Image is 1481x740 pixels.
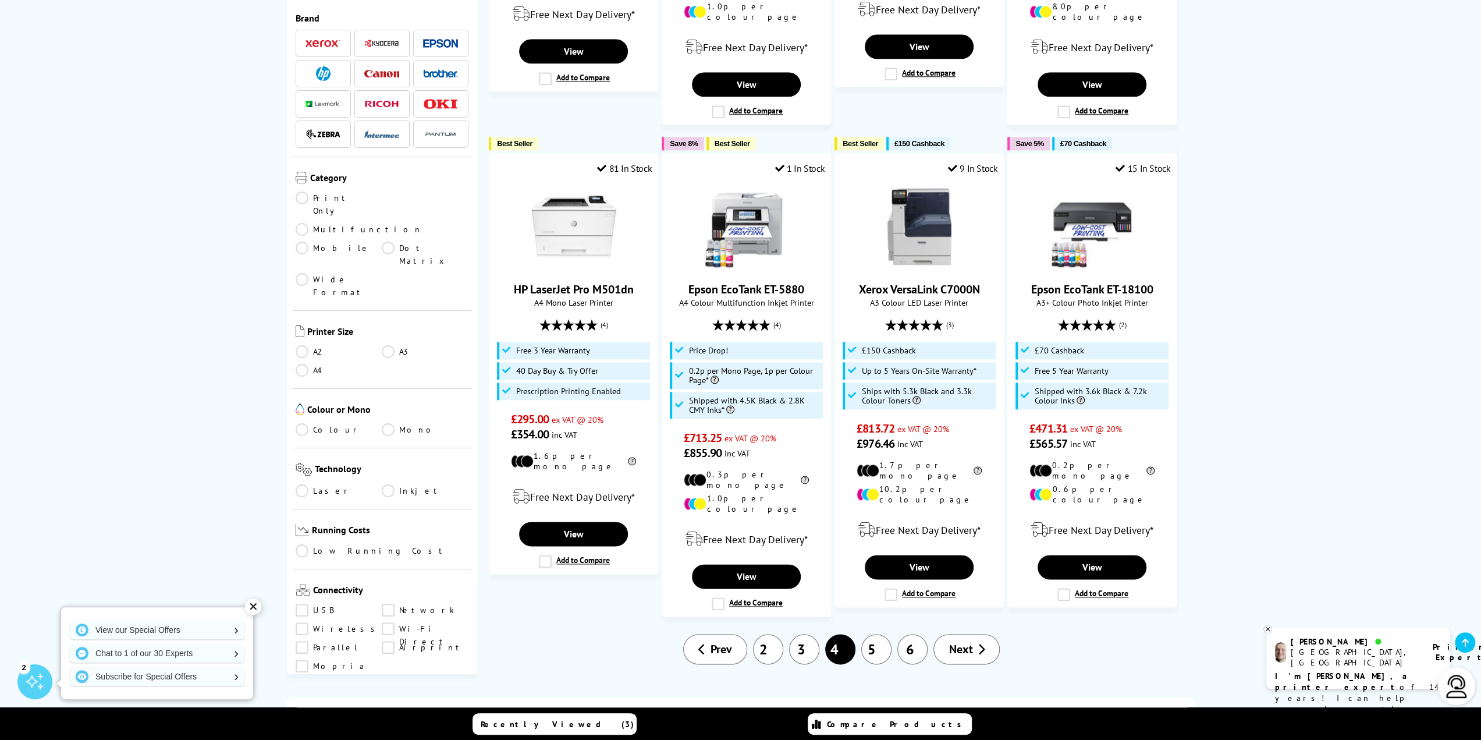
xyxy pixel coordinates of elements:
a: Next [933,634,1000,664]
a: Epson EcoTank ET-5880 [688,282,804,297]
a: Compare Products [808,713,972,735]
a: Airprint [382,641,468,654]
span: inc VAT [552,429,577,440]
li: 1.0p per colour page [684,493,809,514]
span: A3+ Colour Photo Inkjet Printer [1014,297,1170,308]
img: OKI [423,99,458,109]
span: £855.90 [684,445,722,461]
div: 81 In Stock [597,162,652,174]
a: Brother [423,66,458,81]
img: Pantum [423,128,458,141]
span: Price Drop! [689,346,728,355]
a: Recently Viewed (3) [473,713,637,735]
a: Kyocera [364,36,399,51]
label: Add to Compare [539,555,610,568]
a: View [1038,555,1146,579]
a: Laser [296,484,382,497]
a: 6 [897,634,928,664]
span: Best Seller [843,139,878,148]
a: Lexmark [306,97,340,111]
img: HP [316,66,331,81]
label: Add to Compare [712,597,783,610]
a: Intermec [364,127,399,141]
a: HP LaserJet Pro M501dn [530,261,617,272]
div: modal_delivery [495,480,652,513]
span: Shipped with 3.6k Black & 7.2k Colour Inks [1035,387,1166,405]
button: Best Seller [834,137,884,150]
img: Xerox [306,40,340,48]
a: Epson [423,36,458,51]
button: £150 Cashback [886,137,950,150]
img: Epson [423,39,458,48]
img: Zebra [306,129,340,140]
img: user-headset-light.svg [1445,675,1468,698]
div: [PERSON_NAME] [1291,636,1418,647]
span: £354.00 [511,427,549,442]
div: modal_delivery [841,514,997,546]
a: Network [382,604,468,617]
a: A2 [296,345,382,358]
label: Add to Compare [885,68,956,80]
a: Multifunction [296,223,422,236]
a: View [692,72,800,97]
span: Colour or Mono [307,403,469,417]
a: A3 [382,345,468,358]
span: £471.31 [1029,421,1067,436]
span: Prev [711,642,732,657]
li: 1.7p per mono page [857,460,982,481]
span: inc VAT [724,448,750,459]
a: Wireless [296,622,382,635]
div: 1 In Stock [775,162,825,174]
li: 8.0p per colour page [1029,1,1155,22]
a: Subscribe for Special Offers [70,667,244,686]
span: ex VAT @ 20% [552,414,603,425]
span: inc VAT [1070,438,1096,449]
li: 1.0p per colour page [684,1,809,22]
a: View our Special Offers [70,621,244,639]
span: Compare Products [827,719,968,730]
img: Intermec [364,130,399,139]
li: 10.2p per colour page [857,484,982,505]
span: Up to 5 Years On-Site Warranty* [862,366,976,376]
button: Save 8% [662,137,704,150]
div: modal_delivery [668,523,825,555]
img: ashley-livechat.png [1275,642,1286,663]
span: 0.2p per Mono Page, 1p per Colour Page* [689,366,821,385]
label: Add to Compare [539,72,610,85]
img: Colour or Mono [296,403,304,415]
div: 9 In Stock [947,162,997,174]
a: Epson EcoTank ET-18100 [1049,261,1136,272]
a: Epson EcoTank ET-18100 [1031,282,1153,297]
div: [GEOGRAPHIC_DATA], [GEOGRAPHIC_DATA] [1291,647,1418,668]
a: Mobile [296,242,382,267]
span: Best Seller [715,139,750,148]
span: £713.25 [684,430,722,445]
span: (3) [946,314,954,336]
a: Mono [382,423,468,436]
span: £70 Cashback [1060,139,1106,148]
a: Xerox VersaLink C7000N [859,282,980,297]
span: ex VAT @ 20% [1070,423,1122,434]
img: Xerox VersaLink C7000N [876,183,963,270]
a: Ricoh [364,97,399,111]
a: Xerox [306,36,340,51]
label: Add to Compare [712,105,783,118]
a: Prev [683,634,747,664]
li: 0.3p per mono page [684,469,809,490]
span: Next [949,642,972,657]
a: Xerox VersaLink C7000N [876,261,963,272]
div: ✕ [245,599,261,615]
span: Prescription Printing Enabled [516,387,621,396]
span: £70 Cashback [1035,346,1084,355]
a: View [692,564,800,589]
a: Zebra [306,127,340,141]
b: I'm [PERSON_NAME], a printer expert [1275,671,1411,692]
label: Add to Compare [1057,588,1128,601]
img: Running Costs [296,524,310,536]
span: £150 Cashback [862,346,916,355]
li: 0.6p per colour page [1029,484,1155,505]
span: Technology [315,463,468,479]
span: A3 Colour LED Laser Printer [841,297,997,308]
span: Free 5 Year Warranty [1035,366,1109,376]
